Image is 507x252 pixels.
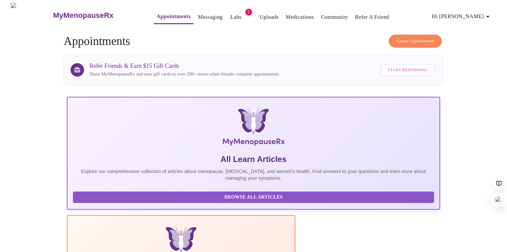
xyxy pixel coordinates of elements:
h3: MyMenopauseRx [53,11,114,20]
button: Uploads [257,10,282,24]
a: Community [321,12,348,22]
p: Explore our comprehensive collection of articles about menopause, [MEDICAL_DATA], and women's hea... [73,168,434,181]
span: 2 [245,9,252,15]
p: Share MyMenopauseRx and earn gift cards to over 200+ stores when friends complete appointments [89,71,279,78]
img: MyMenopauseRx Logo [11,3,52,28]
button: Start Referring [380,64,435,76]
button: Appointments [154,10,194,24]
a: Messaging [198,12,222,22]
a: Uploads [260,12,279,22]
span: Start Referring [388,66,427,74]
a: MyMenopauseRx [52,4,140,27]
button: Browse All Articles [73,192,434,203]
button: Messaging [195,10,225,24]
span: Browse All Articles [80,193,427,202]
button: Labs [225,10,247,24]
h5: All Learn Articles [73,154,434,165]
span: Create Appointment [396,37,434,45]
a: Labs [230,12,242,22]
span: Hi [PERSON_NAME] [432,12,492,21]
a: Browse All Articles [73,194,436,200]
h3: Refer Friends & Earn $15 Gift Cards [89,62,279,70]
img: MyMenopauseRx Logo [129,108,378,149]
a: Refer a Friend [355,12,389,22]
button: Refer a Friend [352,10,392,24]
button: Hi [PERSON_NAME] [429,10,495,23]
a: Start Referring [379,60,436,80]
a: Medications [286,12,314,22]
a: Appointments [157,12,191,21]
button: Community [318,10,351,24]
h4: Appointments [64,35,443,48]
button: Medications [283,10,316,24]
button: Create Appointment [389,35,442,48]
